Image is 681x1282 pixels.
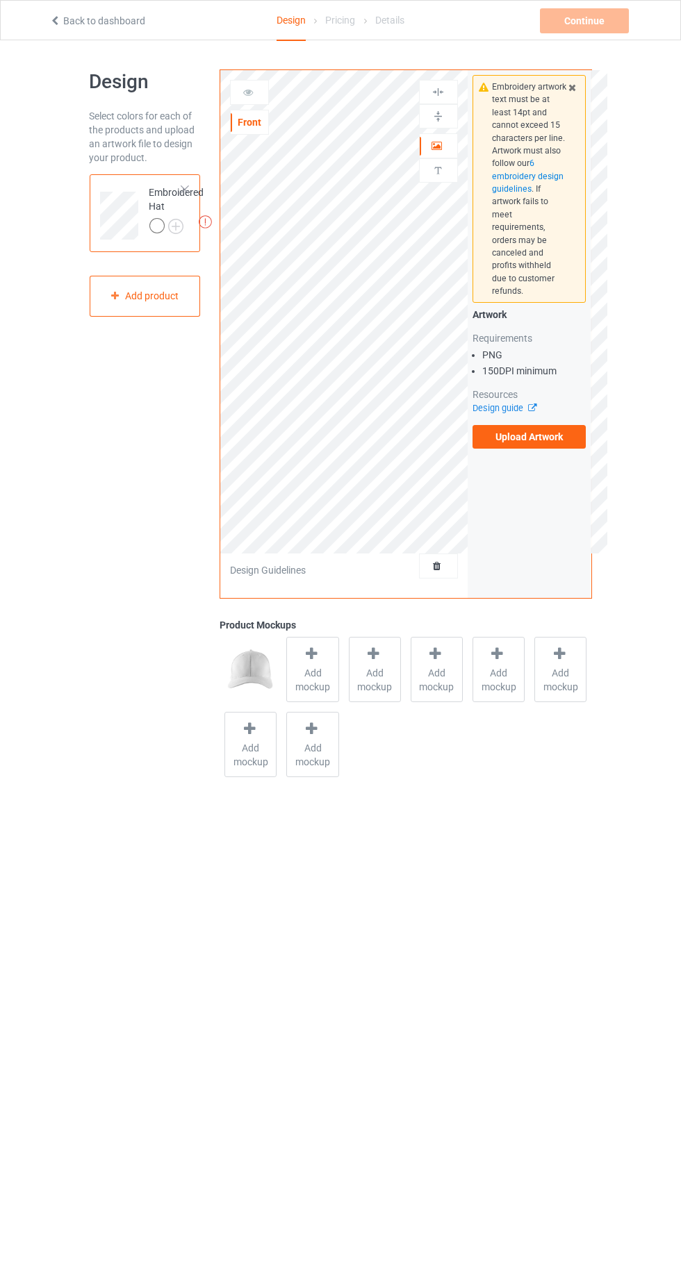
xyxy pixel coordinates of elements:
div: Add mockup [286,712,338,777]
img: svg+xml;base64,PD94bWwgdmVyc2lvbj0iMS4wIiBlbmNvZGluZz0iVVRGLTgiPz4KPHN2ZyB3aWR0aD0iMjJweCIgaGVpZ2... [168,219,183,234]
span: Add mockup [225,741,276,769]
a: Back to dashboard [49,15,145,26]
img: svg%3E%0A [432,164,445,177]
div: Add mockup [411,637,463,702]
span: Add mockup [411,666,462,694]
div: Requirements [473,331,586,345]
div: Add product [90,276,201,317]
div: Artwork [473,308,586,322]
span: Add mockup [287,666,338,694]
div: Add mockup [224,712,277,777]
label: Upload Artwork [473,425,586,449]
div: Embroidery artwork text must be at least 14pt and cannot exceed 15 characters per line. Artwork m... [492,81,567,297]
h1: Design [90,69,201,94]
li: 150 DPI minimum [482,364,586,378]
div: Details [375,1,404,40]
div: Add mockup [534,637,586,702]
div: Add mockup [473,637,525,702]
div: Design Guidelines [230,563,306,577]
div: Add mockup [349,637,401,702]
span: Add mockup [535,666,586,694]
span: 6 embroidery design guidelines [492,158,564,194]
div: Product Mockups [220,618,591,632]
img: svg%3E%0A [432,110,445,123]
a: Design guide [473,403,536,413]
span: Add mockup [350,666,400,694]
div: Front [231,115,268,129]
img: exclamation icon [199,215,212,228]
div: Select colors for each of the products and upload an artwork file to design your product. [90,109,201,165]
div: Resources [473,388,586,401]
img: regular.jpg [224,637,277,702]
span: Add mockup [287,741,338,769]
li: PNG [482,348,586,362]
img: svg%3E%0A [432,85,445,99]
div: Add mockup [286,637,338,702]
div: Pricing [325,1,355,40]
div: Embroidered Hat [90,174,201,252]
div: Embroidered Hat [149,185,204,233]
span: Add mockup [473,666,524,694]
div: Design [277,1,306,41]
